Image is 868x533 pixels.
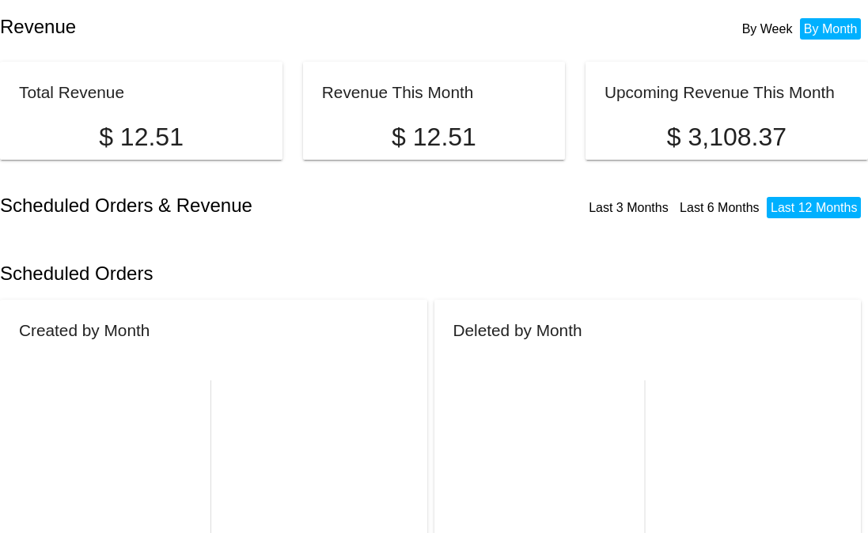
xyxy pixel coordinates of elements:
[19,123,263,152] p: $ 12.51
[605,123,849,152] p: $ 3,108.37
[589,201,669,214] a: Last 3 Months
[680,201,760,214] a: Last 6 Months
[322,123,546,152] p: $ 12.51
[771,201,857,214] a: Last 12 Months
[19,83,124,101] h2: Total Revenue
[738,18,797,40] li: By Week
[605,83,835,101] h2: Upcoming Revenue This Month
[453,321,582,339] h2: Deleted by Month
[322,83,474,101] h2: Revenue This Month
[19,321,150,339] h2: Created by Month
[800,18,862,40] li: By Month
